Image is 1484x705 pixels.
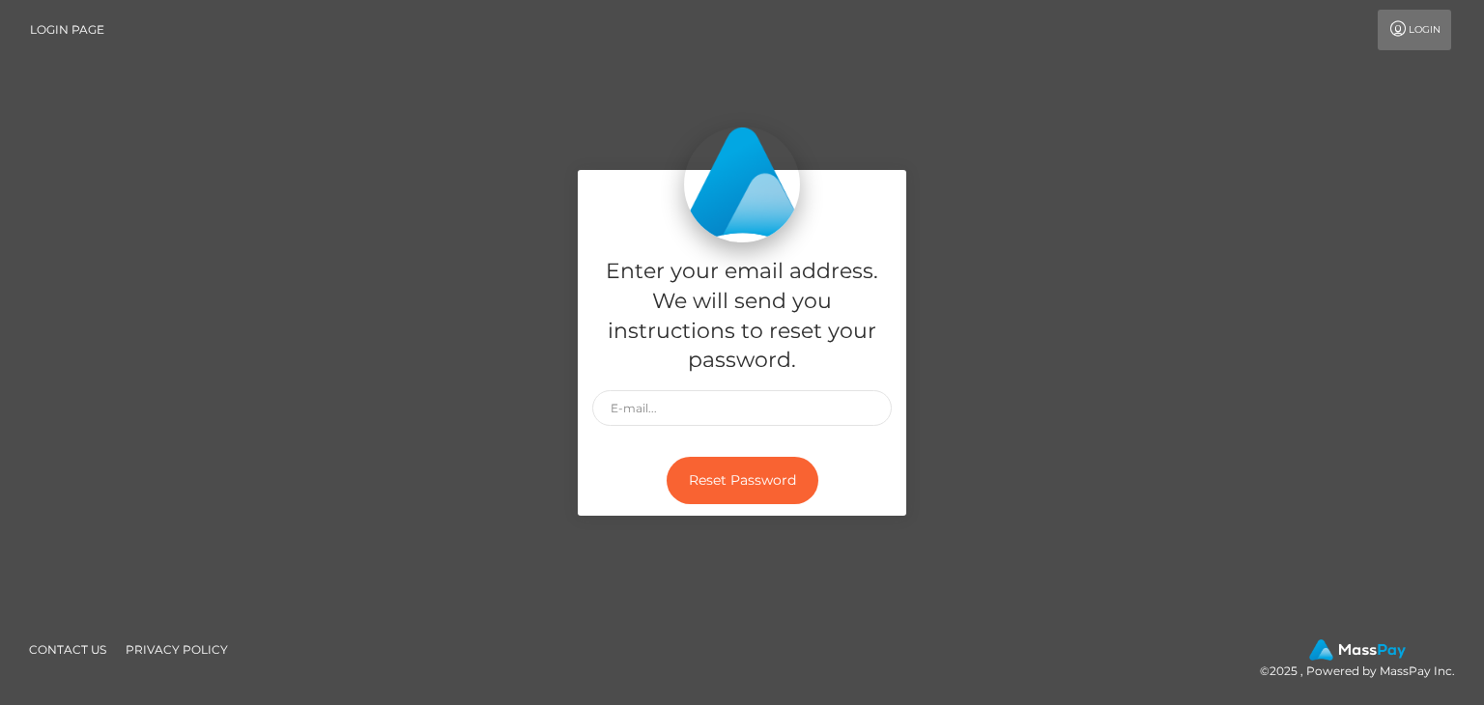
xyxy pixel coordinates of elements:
a: Login Page [30,10,104,50]
input: E-mail... [592,390,892,426]
a: Contact Us [21,634,114,664]
a: Login [1378,10,1451,50]
div: © 2025 , Powered by MassPay Inc. [1260,639,1470,682]
a: Privacy Policy [118,634,236,664]
button: Reset Password [667,457,818,504]
h5: Enter your email address. We will send you instructions to reset your password. [592,257,892,376]
img: MassPay Login [684,127,800,242]
img: MassPay [1309,639,1406,661]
